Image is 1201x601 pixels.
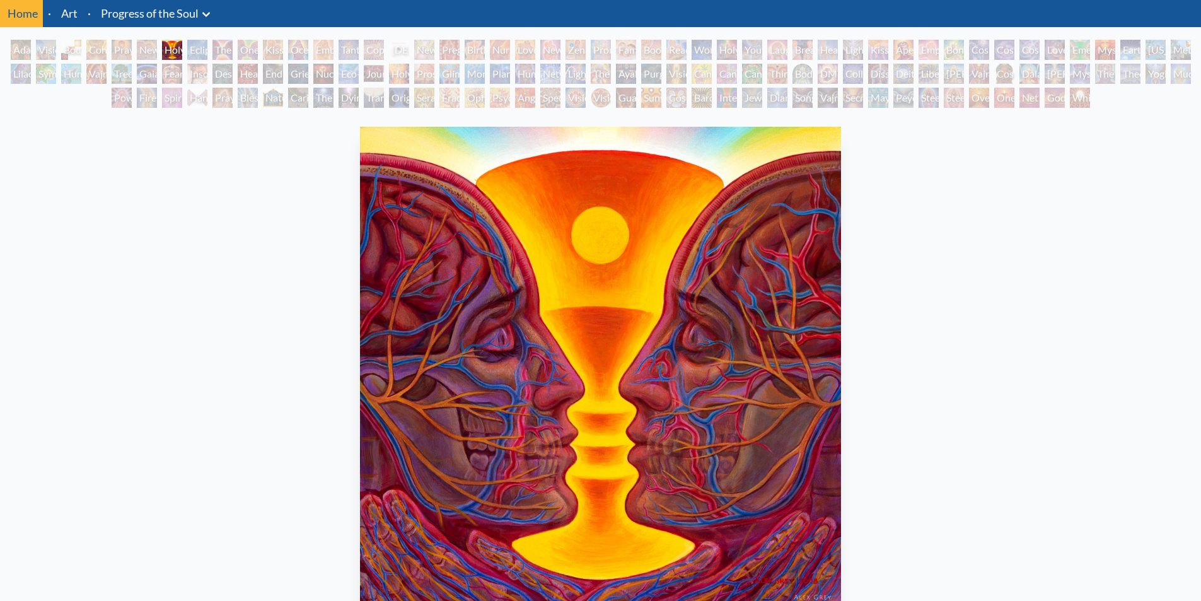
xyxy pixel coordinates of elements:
div: Reading [666,40,687,60]
div: New Man New Woman [137,40,157,60]
div: Glimpsing the Empyrean [439,64,460,84]
div: Vision [PERSON_NAME] [591,88,611,108]
div: [US_STATE] Song [1146,40,1166,60]
div: Cosmic Creativity [969,40,989,60]
div: [PERSON_NAME] [944,64,964,84]
div: Adam & Eve [11,40,31,60]
div: Vision Tree [666,64,687,84]
div: The Seer [1095,64,1115,84]
div: New Family [540,40,560,60]
div: One Taste [238,40,258,60]
div: Secret Writing Being [843,88,863,108]
div: Mudra [1171,64,1191,84]
div: Kiss of the [MEDICAL_DATA] [868,40,888,60]
div: Nursing [490,40,510,60]
div: Net of Being [1019,88,1040,108]
div: Aperture [893,40,914,60]
div: Guardian of Infinite Vision [616,88,636,108]
div: Yogi & the Möbius Sphere [1146,64,1166,84]
div: Journey of the Wounded Healer [364,64,384,84]
div: Original Face [389,88,409,108]
div: Purging [641,64,661,84]
div: Newborn [414,40,434,60]
div: Holy Grail [162,40,182,60]
div: Body, Mind, Spirit [61,40,81,60]
div: Family [616,40,636,60]
div: Dying [339,88,359,108]
div: Boo-boo [641,40,661,60]
div: Diamond Being [767,88,787,108]
div: Mysteriosa 2 [1095,40,1115,60]
div: Monochord [465,64,485,84]
div: Cannabis Sutra [717,64,737,84]
div: Oversoul [969,88,989,108]
div: [PERSON_NAME] [1045,64,1065,84]
div: Bardo Being [692,88,712,108]
div: Transfiguration [364,88,384,108]
div: Bond [944,40,964,60]
div: Peyote Being [893,88,914,108]
div: DMT - The Spirit Molecule [818,64,838,84]
div: Ophanic Eyelash [465,88,485,108]
div: Cosmic [DEMOGRAPHIC_DATA] [994,64,1014,84]
div: Lilacs [11,64,31,84]
div: Holy Fire [389,64,409,84]
div: Praying Hands [212,88,233,108]
div: Birth [465,40,485,60]
div: Tantra [339,40,359,60]
div: Deities & Demons Drinking from the Milky Pool [893,64,914,84]
div: Dissectional Art for Tool's Lateralus CD [868,64,888,84]
div: Steeplehead 1 [919,88,939,108]
div: Headache [238,64,258,84]
div: Kissing [263,40,283,60]
div: Liberation Through Seeing [919,64,939,84]
a: Home [8,6,38,20]
div: Firewalking [137,88,157,108]
div: Prostration [414,64,434,84]
div: Earth Energies [1120,40,1140,60]
div: Lightweaver [843,40,863,60]
div: Promise [591,40,611,60]
div: Visionary Origin of Language [36,40,56,60]
div: The Soul Finds It's Way [313,88,334,108]
a: Progress of the Soul [101,4,199,22]
div: Godself [1045,88,1065,108]
div: Jewel Being [742,88,762,108]
div: Cosmic Elf [666,88,687,108]
div: Embracing [313,40,334,60]
div: Gaia [137,64,157,84]
div: Cannabacchus [742,64,762,84]
div: Song of Vajra Being [792,88,813,108]
div: Vajra Being [818,88,838,108]
div: Eclipse [187,40,207,60]
div: Seraphic Transport Docking on the Third Eye [414,88,434,108]
div: Emerald Grail [1070,40,1090,60]
div: Tree & Person [112,64,132,84]
div: Spectral Lotus [540,88,560,108]
a: Art [61,4,78,22]
div: Vision Crystal [566,88,586,108]
div: Cosmic Lovers [1019,40,1040,60]
div: White Light [1070,88,1090,108]
div: Symbiosis: Gall Wasp & Oak Tree [36,64,56,84]
div: Lightworker [566,64,586,84]
div: Contemplation [86,40,107,60]
div: Empowerment [919,40,939,60]
div: Healing [818,40,838,60]
div: Theologue [1120,64,1140,84]
div: Body/Mind as a Vibratory Field of Energy [792,64,813,84]
div: Mayan Being [868,88,888,108]
div: Nature of Mind [263,88,283,108]
div: Dalai Lama [1019,64,1040,84]
div: Ocean of Love Bliss [288,40,308,60]
div: The Kiss [212,40,233,60]
div: Despair [212,64,233,84]
div: Collective Vision [843,64,863,84]
div: Psychomicrograph of a Fractal Paisley Cherub Feather Tip [490,88,510,108]
div: The Shulgins and their Alchemical Angels [591,64,611,84]
div: Hands that See [187,88,207,108]
div: Fractal Eyes [439,88,460,108]
div: [DEMOGRAPHIC_DATA] Embryo [389,40,409,60]
div: Cannabis Mudra [692,64,712,84]
div: Humming Bird [61,64,81,84]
